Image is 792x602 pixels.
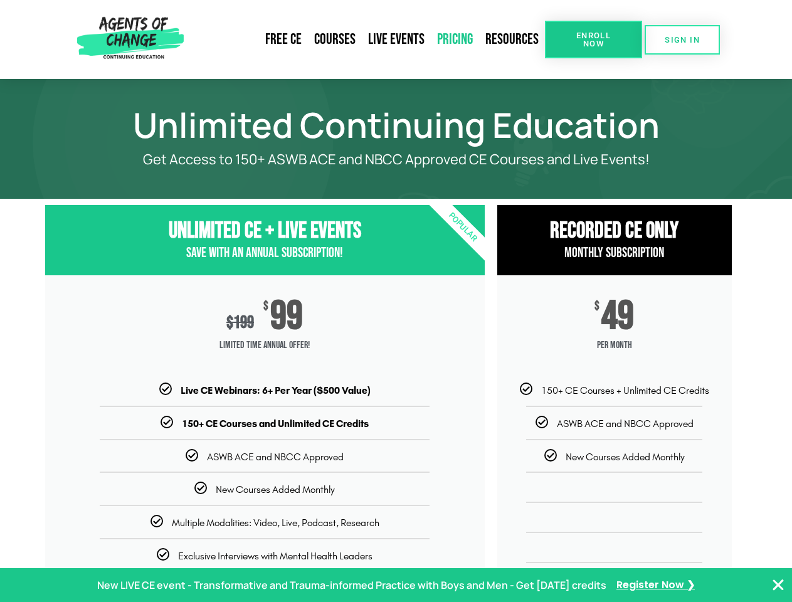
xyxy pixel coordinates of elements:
a: Enroll Now [545,21,642,58]
span: New Courses Added Monthly [566,451,685,463]
div: Popular [390,155,535,300]
span: SIGN IN [665,36,700,44]
button: Close Banner [771,578,786,593]
nav: Menu [189,25,545,54]
p: Get Access to 150+ ASWB ACE and NBCC Approved CE Courses and Live Events! [89,152,704,167]
a: Courses [308,25,362,54]
a: Live Events [362,25,431,54]
span: per month [497,333,732,358]
a: Free CE [259,25,308,54]
p: New LIVE CE event - Transformative and Trauma-informed Practice with Boys and Men - Get [DATE] cr... [97,576,606,594]
span: Save with an Annual Subscription! [186,245,343,261]
b: Live CE Webinars: 6+ Per Year ($500 Value) [181,384,371,396]
span: ASWB ACE and NBCC Approved [557,418,694,430]
span: Enroll Now [565,31,622,48]
span: $ [226,312,233,333]
a: SIGN IN [645,25,720,55]
span: New Courses Added Monthly [216,483,335,495]
a: Resources [479,25,545,54]
h1: Unlimited Continuing Education [39,110,754,139]
span: 150+ CE Courses + Unlimited CE Credits [541,384,709,396]
span: Exclusive Interviews with Mental Health Leaders [178,550,372,562]
h3: Unlimited CE + Live Events [45,218,485,245]
h3: RECORDED CE ONly [497,218,732,245]
span: $ [263,300,268,313]
span: 49 [601,300,634,333]
span: ASWB ACE and NBCC Approved [207,451,344,463]
span: Multiple Modalities: Video, Live, Podcast, Research [172,517,379,529]
div: 199 [226,312,254,333]
span: Monthly Subscription [564,245,664,261]
a: Pricing [431,25,479,54]
span: Limited Time Annual Offer! [45,333,485,358]
a: Register Now ❯ [616,576,695,594]
b: 150+ CE Courses and Unlimited CE Credits [182,418,369,430]
span: 99 [270,300,303,333]
span: $ [594,300,599,313]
